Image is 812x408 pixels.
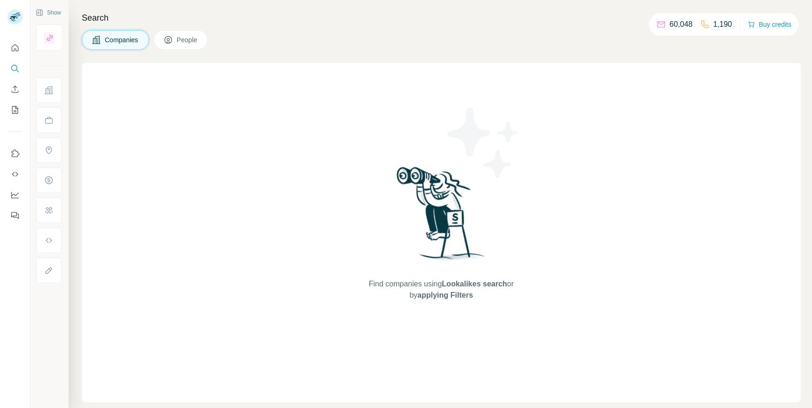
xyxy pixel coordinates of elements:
img: Surfe Illustration - Stars [441,100,526,185]
p: 1,190 [713,19,732,30]
button: Show [29,6,68,20]
span: Lookalikes search [442,280,507,288]
button: My lists [8,101,23,118]
button: Use Surfe API [8,166,23,183]
span: People [177,35,198,45]
p: 60,048 [670,19,693,30]
button: Quick start [8,39,23,56]
span: applying Filters [417,291,473,299]
button: Use Surfe on LinkedIn [8,145,23,162]
span: Companies [105,35,139,45]
h4: Search [82,11,801,24]
span: Find companies using or by [366,278,516,301]
button: Dashboard [8,186,23,203]
button: Buy credits [748,18,791,31]
button: Search [8,60,23,77]
button: Enrich CSV [8,81,23,98]
button: Feedback [8,207,23,224]
img: Surfe Illustration - Woman searching with binoculars [392,164,490,269]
